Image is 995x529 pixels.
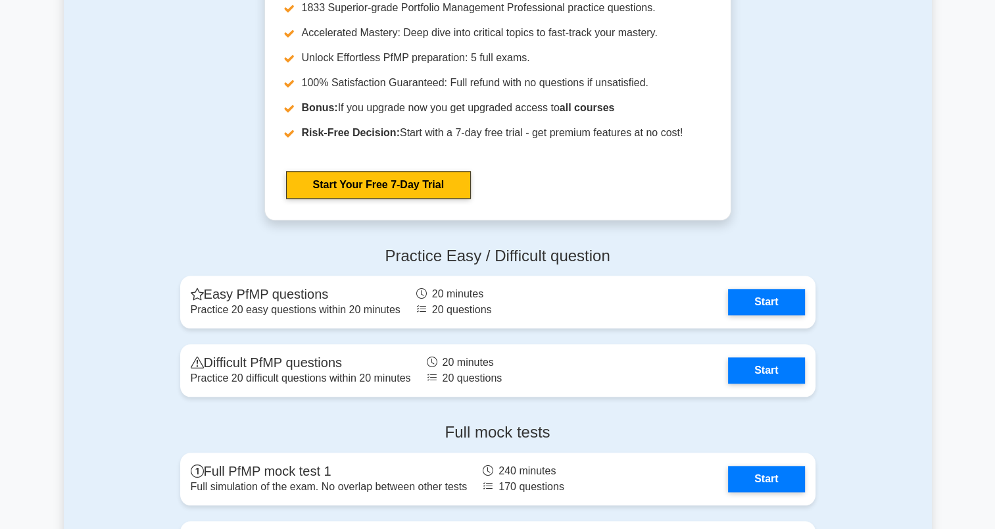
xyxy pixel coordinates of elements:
h4: Practice Easy / Difficult question [180,247,815,266]
a: Start [728,357,804,384]
h4: Full mock tests [180,423,815,442]
a: Start Your Free 7-Day Trial [286,171,471,199]
a: Start [728,466,804,492]
a: Start [728,289,804,315]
